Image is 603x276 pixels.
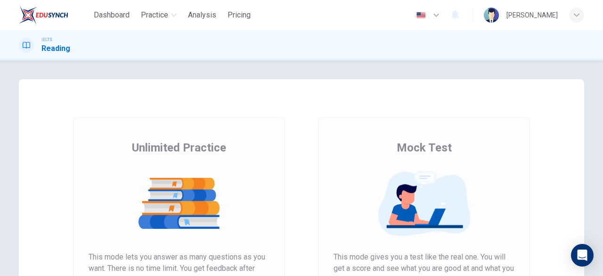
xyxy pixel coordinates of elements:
div: Open Intercom Messenger [571,244,594,267]
div: [PERSON_NAME] [506,9,558,21]
span: Mock Test [397,140,452,155]
span: Unlimited Practice [132,140,226,155]
button: Analysis [184,7,220,24]
button: Dashboard [90,7,133,24]
img: en [415,12,427,19]
span: Dashboard [94,9,130,21]
span: Practice [141,9,168,21]
a: EduSynch logo [19,6,90,25]
span: Analysis [188,9,216,21]
img: EduSynch logo [19,6,68,25]
img: Profile picture [484,8,499,23]
button: Practice [137,7,180,24]
span: Pricing [228,9,251,21]
h1: Reading [41,43,70,54]
button: Pricing [224,7,254,24]
span: IELTS [41,36,52,43]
